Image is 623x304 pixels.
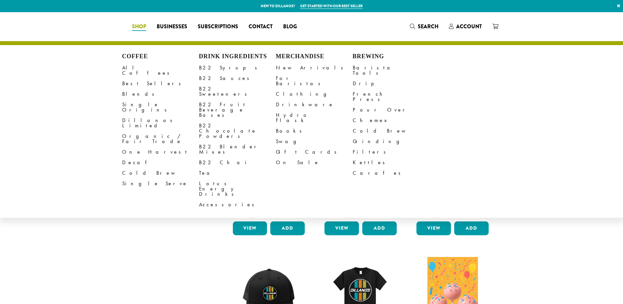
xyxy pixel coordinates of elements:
[122,131,199,147] a: Organic / Fair Trade
[199,53,276,60] h4: Drink Ingredients
[415,114,490,219] a: Bodum Handheld Milk Frother $10.00
[276,89,353,99] a: Clothing
[276,136,353,147] a: Swag
[199,73,276,84] a: B22 Sauces
[456,23,482,30] span: Account
[276,63,353,73] a: New Arrivals
[122,89,199,99] a: Blends
[353,157,430,168] a: Kettles
[199,178,276,199] a: Lotus Energy Drinks
[276,73,353,89] a: For Baristas
[353,53,430,60] h4: Brewing
[323,114,398,219] a: Bodum Electric Water Kettle $25.00
[353,78,430,89] a: Drip
[276,147,353,157] a: Gift Cards
[122,178,199,189] a: Single Serve
[324,221,359,235] a: View
[276,99,353,110] a: Drinkware
[353,105,430,115] a: Pour Over
[122,99,199,115] a: Single Origins
[405,21,444,32] a: Search
[233,221,267,235] a: View
[276,126,353,136] a: Books
[199,157,276,168] a: B22 Chai
[198,23,238,31] span: Subscriptions
[276,157,353,168] a: On Sale
[416,221,451,235] a: View
[300,3,363,9] a: Get started with our best seller
[199,199,276,210] a: Accessories
[199,84,276,99] a: B22 Sweeteners
[454,221,489,235] button: Add
[353,168,430,178] a: Carafes
[418,23,438,30] span: Search
[353,115,430,126] a: Chemex
[127,21,151,32] a: Shop
[276,53,353,60] h4: Merchandise
[132,23,146,31] span: Shop
[353,126,430,136] a: Cold Brew
[353,63,430,78] a: Barista Tools
[122,78,199,89] a: Best Sellers
[353,136,430,147] a: Grinding
[270,221,305,235] button: Add
[199,63,276,73] a: B22 Syrups
[231,114,307,219] a: Bodum Electric Milk Frother $30.00
[199,141,276,157] a: B22 Blender Mixes
[122,115,199,131] a: Dillanos Limited
[122,63,199,78] a: All Coffees
[199,168,276,178] a: Tea
[122,157,199,168] a: Decaf
[353,89,430,105] a: French Press
[276,110,353,126] a: Hydro Flask
[199,120,276,141] a: B22 Chocolate Powders
[362,221,397,235] button: Add
[122,168,199,178] a: Cold Brew
[122,53,199,60] h4: Coffee
[157,23,187,31] span: Businesses
[199,99,276,120] a: B22 Fruit Beverage Bases
[249,23,273,31] span: Contact
[353,147,430,157] a: Filters
[122,147,199,157] a: One Harvest
[283,23,297,31] span: Blog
